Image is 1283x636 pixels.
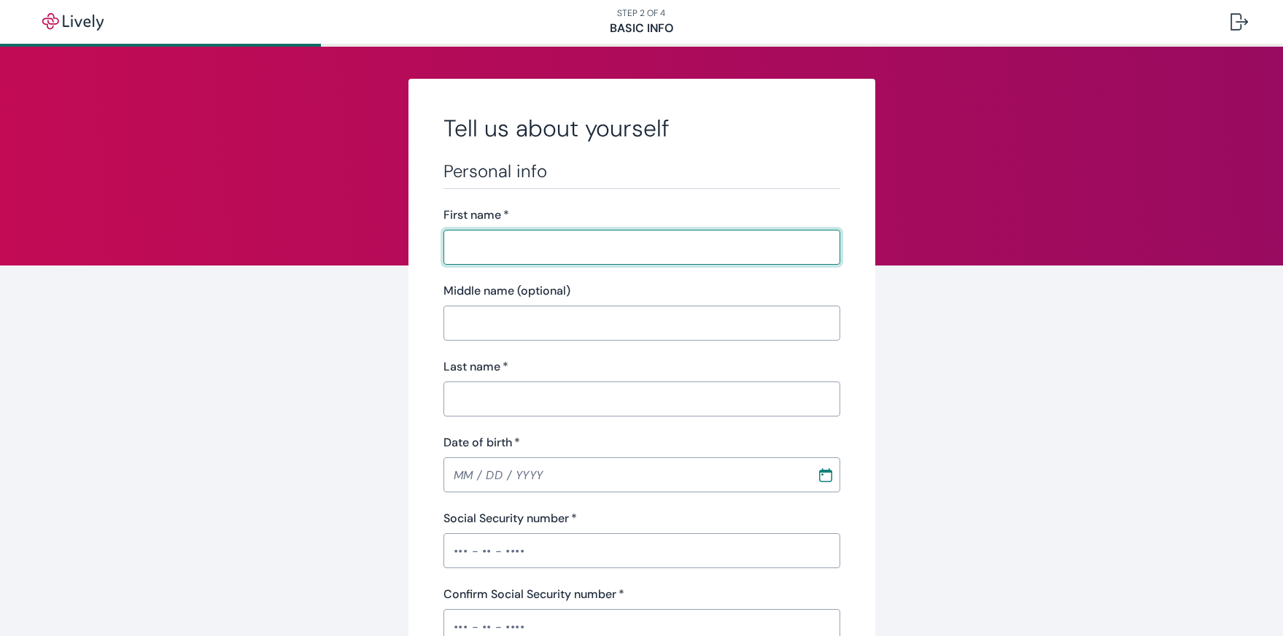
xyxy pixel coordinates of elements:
[813,462,839,488] button: Choose date
[443,434,520,451] label: Date of birth
[443,358,508,376] label: Last name
[443,206,509,224] label: First name
[443,282,570,300] label: Middle name (optional)
[818,468,833,482] svg: Calendar
[443,160,840,182] h3: Personal info
[443,586,624,603] label: Confirm Social Security number
[443,510,577,527] label: Social Security number
[1219,4,1260,39] button: Log out
[32,13,114,31] img: Lively
[443,460,807,489] input: MM / DD / YYYY
[443,114,840,143] h2: Tell us about yourself
[443,536,840,565] input: ••• - •• - ••••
